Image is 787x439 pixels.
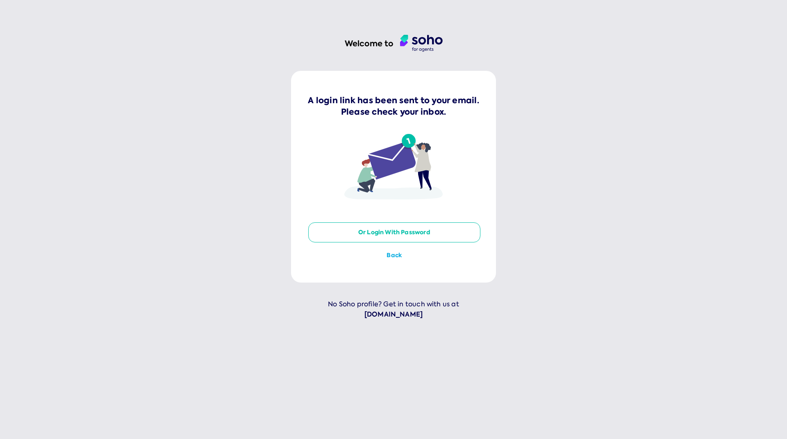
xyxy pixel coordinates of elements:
[345,38,393,49] h1: Welcome to
[344,134,443,199] img: link
[308,246,480,265] button: Back
[307,95,480,118] p: A login link has been sent to your email. Please check your inbox.
[308,222,480,243] button: or login with password
[291,309,496,320] a: [DOMAIN_NAME]
[400,35,443,52] img: agent logo
[291,299,496,320] p: No Soho profile? Get in touch with us at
